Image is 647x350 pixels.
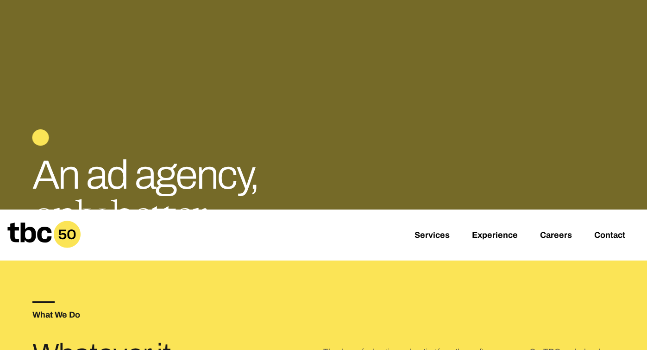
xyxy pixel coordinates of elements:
[32,311,324,319] h5: What We Do
[540,230,572,242] a: Careers
[415,230,450,242] a: Services
[594,230,625,242] a: Contact
[32,153,258,197] span: An ad agency,
[7,242,81,251] a: Home
[32,199,211,240] span: only better.
[472,230,518,242] a: Experience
